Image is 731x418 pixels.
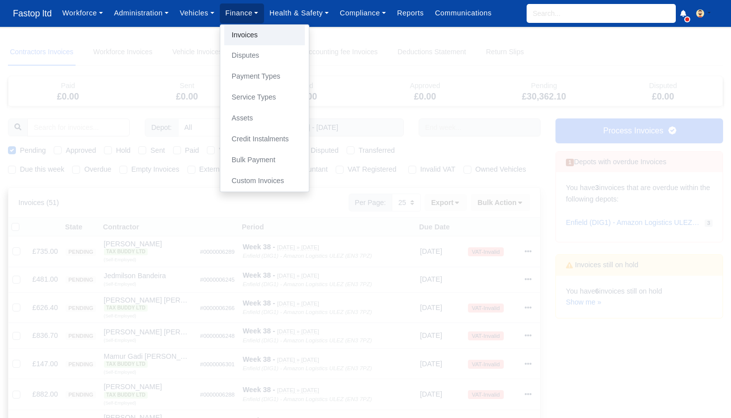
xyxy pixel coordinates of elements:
[334,3,391,23] a: Compliance
[527,4,676,23] input: Search...
[391,3,429,23] a: Reports
[224,108,305,129] a: Assets
[681,370,731,418] iframe: Chat Widget
[224,66,305,87] a: Payment Types
[224,171,305,192] a: Custom Invoices
[220,3,264,23] a: Finance
[224,25,305,46] a: Invoices
[224,150,305,171] a: Bulk Payment
[224,45,305,66] a: Disputes
[57,3,108,23] a: Workforce
[224,87,305,108] a: Service Types
[8,3,57,23] span: Fastop ltd
[429,3,497,23] a: Communications
[174,3,220,23] a: Vehicles
[8,4,57,23] a: Fastop ltd
[264,3,335,23] a: Health & Safety
[224,129,305,150] a: Credit Instalments
[108,3,174,23] a: Administration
